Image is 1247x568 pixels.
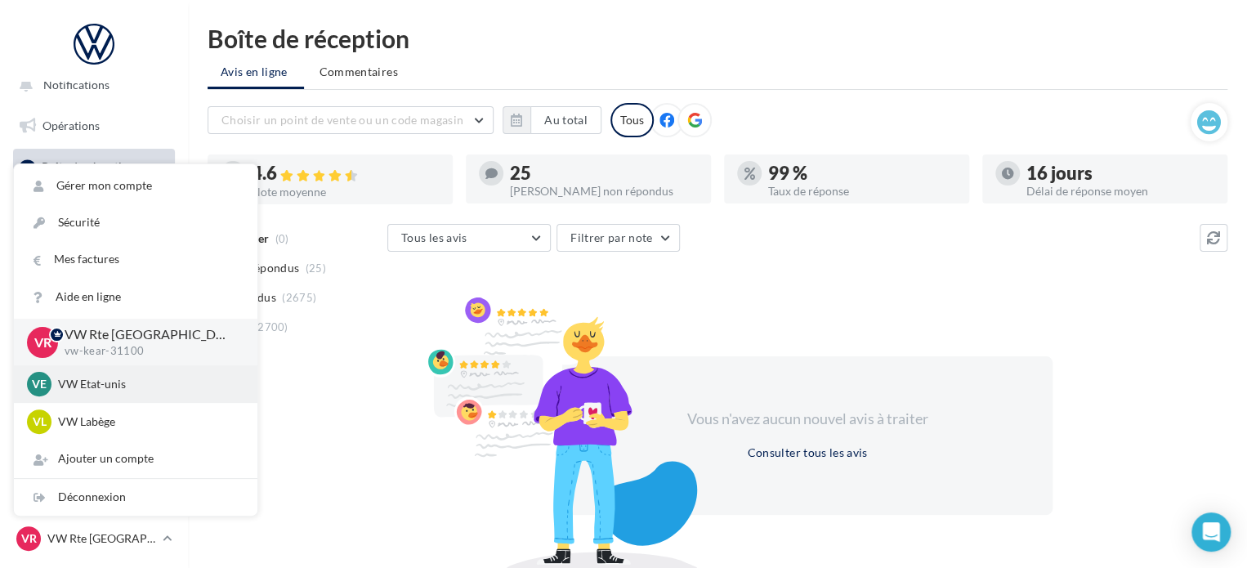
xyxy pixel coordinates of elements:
[740,443,874,463] button: Consulter tous les avis
[221,113,463,127] span: Choisir un point de vente ou un code magasin
[667,409,948,430] div: Vous n'avez aucun nouvel avis à traiter
[65,325,231,344] p: VW Rte [GEOGRAPHIC_DATA]
[387,224,551,252] button: Tous les avis
[10,191,178,226] a: Visibilité en ligne
[13,523,175,554] a: VR VW Rte [GEOGRAPHIC_DATA]
[65,344,231,359] p: vw-kear-31100
[208,26,1227,51] div: Boîte de réception
[254,320,288,333] span: (2700)
[42,119,100,132] span: Opérations
[1191,512,1231,552] div: Open Intercom Messenger
[510,186,698,197] div: [PERSON_NAME] non répondus
[14,204,257,241] a: Sécurité
[401,230,467,244] span: Tous les avis
[556,224,680,252] button: Filtrer par note
[10,109,178,143] a: Opérations
[14,168,257,204] a: Gérer mon compte
[43,78,110,92] span: Notifications
[10,232,178,266] a: Campagnes
[33,414,47,430] span: VL
[1026,164,1214,182] div: 16 jours
[223,260,299,276] span: Non répondus
[282,291,316,304] span: (2675)
[14,241,257,278] a: Mes factures
[10,394,178,442] a: PLV et print personnalisable
[34,333,51,351] span: VR
[252,186,440,198] div: Note moyenne
[768,186,956,197] div: Taux de réponse
[510,164,698,182] div: 25
[58,414,238,430] p: VW Labège
[14,279,257,315] a: Aide en ligne
[1026,186,1214,197] div: Délai de réponse moyen
[32,376,47,392] span: VE
[10,272,178,306] a: Contacts
[503,106,601,134] button: Au total
[320,64,398,80] span: Commentaires
[610,103,654,137] div: Tous
[42,159,135,173] span: Boîte de réception
[47,530,156,547] p: VW Rte [GEOGRAPHIC_DATA]
[14,441,257,477] div: Ajouter un compte
[10,449,178,497] a: Campagnes DataOnDemand
[252,164,440,183] div: 4.6
[306,262,326,275] span: (25)
[10,149,178,184] a: Boîte de réception
[10,68,172,102] button: Notifications
[768,164,956,182] div: 99 %
[530,106,601,134] button: Au total
[21,530,37,547] span: VR
[10,354,178,388] a: Calendrier
[58,376,238,392] p: VW Etat-unis
[208,106,494,134] button: Choisir un point de vente ou un code magasin
[10,313,178,347] a: Médiathèque
[14,479,257,516] div: Déconnexion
